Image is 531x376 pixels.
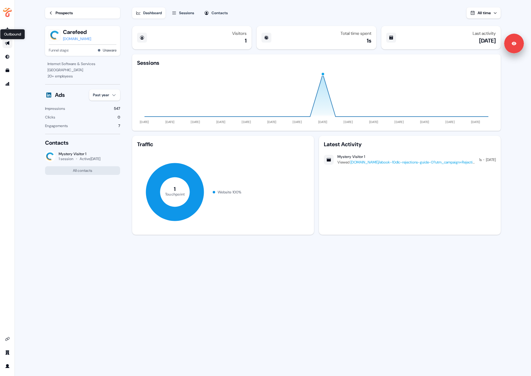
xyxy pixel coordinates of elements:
span: All time [478,10,491,15]
span: Funnel stage: [49,47,69,53]
div: Sessions [179,10,194,16]
tspan: [DATE] [216,120,226,124]
tspan: [DATE] [242,120,251,124]
div: 0 [118,114,120,120]
tspan: [DATE] [344,120,353,124]
a: Go to attribution [2,79,12,89]
button: All time [466,7,501,19]
div: Mystery Visitor 1 [59,151,100,156]
button: Past year [89,89,120,101]
a: [DOMAIN_NAME]/ebook-10dlc-rejections-guide-0?utm_campaign=Rejections%20Ebook%20-%20Q4fy23%2... [350,160,530,165]
tspan: 1 [174,185,176,193]
div: 7 [118,123,120,129]
div: Traffic [137,141,309,148]
div: Internet Software & Services [48,61,118,67]
button: Carefeed [63,28,91,36]
div: Impressions [45,105,65,112]
div: 1 session [59,156,73,161]
div: Ads [55,91,65,99]
div: [GEOGRAPHIC_DATA] [48,67,118,73]
tspan: [DATE] [318,120,328,124]
div: Website 100 % [218,189,241,195]
div: [DATE] [479,37,496,44]
a: Go to profile [2,361,12,371]
div: Dashboard [143,10,162,16]
a: Go to Inbound [2,52,12,62]
div: Total time spent [341,31,371,36]
div: 1s [479,157,482,163]
div: Clicks [45,114,55,120]
div: Visitors [232,31,247,36]
a: Go to prospects [2,25,12,35]
div: Contacts [211,10,228,16]
button: Sessions [168,7,198,19]
tspan: [DATE] [267,120,277,124]
div: Viewed [337,159,475,165]
tspan: [DATE] [471,120,480,124]
div: Active [DATE] [80,156,100,161]
a: Go to outbound experience [2,38,12,48]
tspan: [DATE] [165,120,175,124]
div: Engagements [45,123,68,129]
div: Contacts [45,139,120,147]
a: Prospects [45,7,120,19]
tspan: [DATE] [369,120,378,124]
a: Go to team [2,348,12,357]
div: Latest Activity [324,141,496,148]
tspan: [DATE] [395,120,404,124]
div: Sessions [137,59,159,67]
tspan: Touchpoint [165,192,185,196]
button: Contacts [200,7,232,19]
button: Dashboard [132,7,165,19]
button: Unaware [103,47,116,53]
div: 1s [367,37,371,44]
tspan: [DATE] [445,120,455,124]
tspan: [DATE] [420,120,429,124]
div: [DATE] [486,157,496,163]
div: 20 + employees [48,73,118,79]
div: 547 [114,105,120,112]
div: Last activity [473,31,496,36]
tspan: [DATE] [293,120,302,124]
button: All contacts [45,166,120,175]
a: Go to templates [2,65,12,75]
div: 1 [245,37,247,44]
tspan: [DATE] [140,120,149,124]
div: Mystery Visitor 1 [337,154,365,159]
a: Go to integrations [2,334,12,344]
a: [DOMAIN_NAME] [63,36,91,42]
tspan: [DATE] [191,120,200,124]
div: Prospects [56,10,73,16]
